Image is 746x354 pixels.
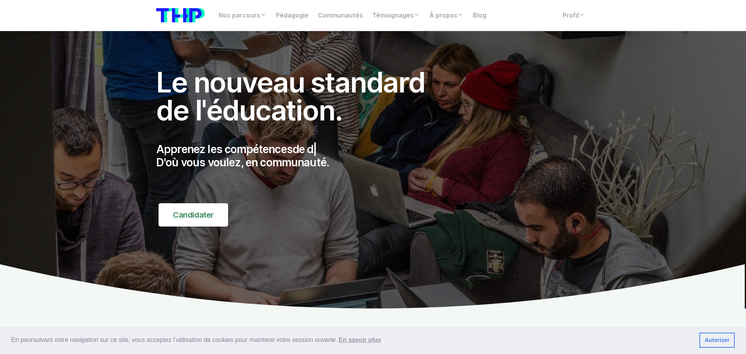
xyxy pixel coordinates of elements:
[558,8,590,23] a: Profil
[214,8,271,23] a: Nos parcours
[699,333,735,348] a: dismiss cookie message
[368,8,425,23] a: Témoignages
[337,334,382,346] a: learn more about cookies
[313,8,368,23] a: Communautés
[11,334,693,346] span: En poursuivant votre navigation sur ce site, vous acceptez l’utilisation de cookies pour mainteni...
[271,8,313,23] a: Pédagogie
[159,203,228,227] a: Candidater
[468,8,491,23] a: Blog
[156,8,205,23] img: logo
[293,143,314,156] span: de d
[156,68,442,124] h1: Le nouveau standard de l'éducation.
[313,143,317,156] span: |
[156,143,442,169] p: Apprenez les compétences D'où vous voulez, en communauté.
[425,8,468,23] a: À propos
